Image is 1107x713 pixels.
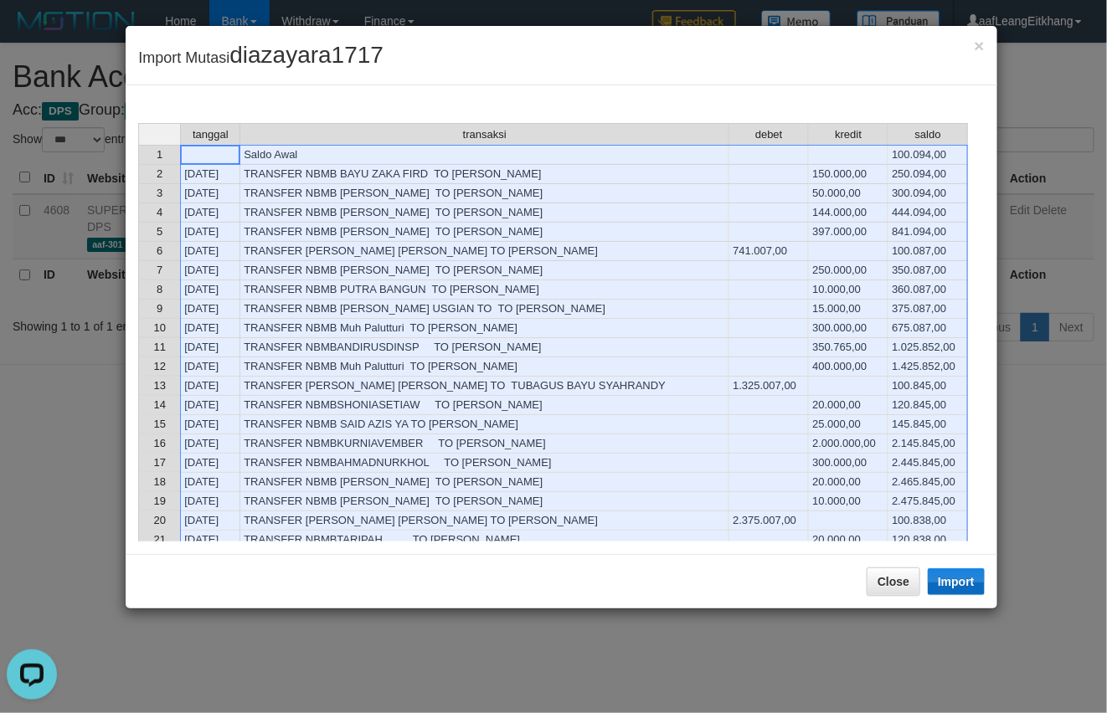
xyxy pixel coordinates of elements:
td: 397.000,00 [809,223,888,242]
td: 20.000,00 [809,396,888,415]
td: [DATE] [180,242,240,261]
span: 20 [154,514,166,526]
td: TRANSFER NBMB [PERSON_NAME] TO [PERSON_NAME] [240,184,729,203]
td: 2.375.007,00 [729,511,809,531]
td: 400.000,00 [809,357,888,377]
td: TRANSFER NBMB [PERSON_NAME] TO [PERSON_NAME] [240,492,729,511]
td: 144.000,00 [809,203,888,223]
td: [DATE] [180,280,240,300]
td: TRANSFER NBMBSHONIASETIAW TO [PERSON_NAME] [240,396,729,415]
span: 16 [154,437,166,449]
td: 2.475.845,00 [888,492,968,511]
td: 444.094,00 [888,203,968,223]
td: 350.087,00 [888,261,968,280]
td: [DATE] [180,319,240,338]
td: 350.765,00 [809,338,888,357]
td: 120.845,00 [888,396,968,415]
td: Saldo Awal [240,145,729,165]
td: [DATE] [180,300,240,319]
span: 14 [154,398,166,411]
td: 100.094,00 [888,145,968,165]
span: 15 [154,418,166,430]
td: [DATE] [180,531,240,550]
td: [DATE] [180,473,240,492]
td: 20.000,00 [809,473,888,492]
td: [DATE] [180,338,240,357]
td: 150.000,00 [809,165,888,184]
span: saldo [915,129,941,141]
td: 675.087,00 [888,319,968,338]
span: × [974,36,984,55]
td: TRANSFER [PERSON_NAME] [PERSON_NAME] TO TUBAGUS BAYU SYAHRANDY [240,377,729,396]
td: 300.000,00 [809,319,888,338]
td: 360.087,00 [888,280,968,300]
td: 300.000,00 [809,454,888,473]
span: 6 [157,244,162,257]
span: 13 [154,379,166,392]
td: TRANSFER NBMB [PERSON_NAME] USGIAN TO TO [PERSON_NAME] [240,300,729,319]
td: TRANSFER NBMBAHMADNURKHOL TO [PERSON_NAME] [240,454,729,473]
td: 2.000.000,00 [809,434,888,454]
span: diazayara1717 [229,42,384,68]
td: 1.025.852,00 [888,338,968,357]
td: [DATE] [180,203,240,223]
td: TRANSFER NBMB [PERSON_NAME] TO [PERSON_NAME] [240,203,729,223]
td: 2.445.845,00 [888,454,968,473]
td: 2.465.845,00 [888,473,968,492]
span: kredit [835,129,862,141]
td: [DATE] [180,184,240,203]
td: 25.000,00 [809,415,888,434]
span: 3 [157,187,162,199]
td: 250.094,00 [888,165,968,184]
span: debet [755,129,783,141]
td: 1.425.852,00 [888,357,968,377]
td: 375.087,00 [888,300,968,319]
td: 10.000,00 [809,492,888,511]
td: 2.145.845,00 [888,434,968,454]
td: 100.845,00 [888,377,968,396]
td: [DATE] [180,396,240,415]
td: 145.845,00 [888,415,968,434]
td: 741.007,00 [729,242,809,261]
td: 100.087,00 [888,242,968,261]
span: Import Mutasi [138,49,384,66]
td: TRANSFER NBMB Muh Palutturi TO [PERSON_NAME] [240,319,729,338]
td: 841.094,00 [888,223,968,242]
td: [DATE] [180,165,240,184]
td: TRANSFER NBMB [PERSON_NAME] TO [PERSON_NAME] [240,223,729,242]
td: 300.094,00 [888,184,968,203]
td: TRANSFER NBMBANDIRUSDINSP TO [PERSON_NAME] [240,338,729,357]
span: 8 [157,283,162,295]
span: 7 [157,264,162,276]
span: 1 [157,148,162,161]
span: 19 [154,495,166,507]
td: TRANSFER NBMB BAYU ZAKA FIRD TO [PERSON_NAME] [240,165,729,184]
td: TRANSFER [PERSON_NAME] [PERSON_NAME] TO [PERSON_NAME] [240,242,729,261]
td: TRANSFER NBMBKURNIAVEMBER TO [PERSON_NAME] [240,434,729,454]
td: 120.838,00 [888,531,968,550]
span: 5 [157,225,162,238]
button: Close [974,37,984,54]
td: TRANSFER [PERSON_NAME] [PERSON_NAME] TO [PERSON_NAME] [240,511,729,531]
span: 4 [157,206,162,218]
td: TRANSFER NBMB [PERSON_NAME] TO [PERSON_NAME] [240,473,729,492]
td: 20.000,00 [809,531,888,550]
button: Import [928,568,985,595]
button: Close [867,567,920,596]
td: [DATE] [180,434,240,454]
td: [DATE] [180,454,240,473]
span: 12 [154,360,166,372]
td: TRANSFER NBMB [PERSON_NAME] TO [PERSON_NAME] [240,261,729,280]
span: 17 [154,456,166,469]
td: [DATE] [180,415,240,434]
td: 1.325.007,00 [729,377,809,396]
span: 11 [154,341,166,353]
span: tanggal [193,129,229,141]
span: 2 [157,167,162,180]
span: transaksi [463,129,507,141]
span: 10 [154,321,166,334]
span: 21 [154,533,166,546]
td: 50.000,00 [809,184,888,203]
button: Open LiveChat chat widget [7,7,57,57]
td: 250.000,00 [809,261,888,280]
